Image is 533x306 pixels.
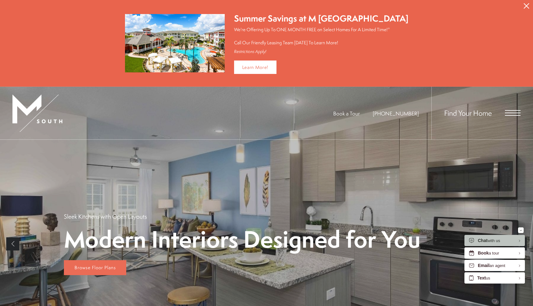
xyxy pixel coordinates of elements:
[6,237,19,250] a: Previous
[373,110,419,117] span: [PHONE_NUMBER]
[64,227,420,251] p: Modern Interiors Designed for You
[64,260,126,275] a: Browse Floor Plans
[505,110,521,116] button: Open Menu
[234,26,408,46] p: We're Offering Up To ONE MONTH FREE on Select Homes For A Limited Time!* Call Our Friendly Leasin...
[333,110,360,117] a: Book a Tour
[64,212,147,221] p: Sleek Kitchens with Open Layouts
[234,61,277,74] a: Learn More!
[234,12,408,25] div: Summer Savings at M [GEOGRAPHIC_DATA]
[234,49,408,54] div: Restrictions Apply!
[74,264,116,271] span: Browse Floor Plans
[444,108,492,118] a: Find Your Home
[12,95,62,132] img: MSouth
[125,14,225,72] img: Summer Savings at M South Apartments
[373,110,419,117] a: Call Us at 813-570-8014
